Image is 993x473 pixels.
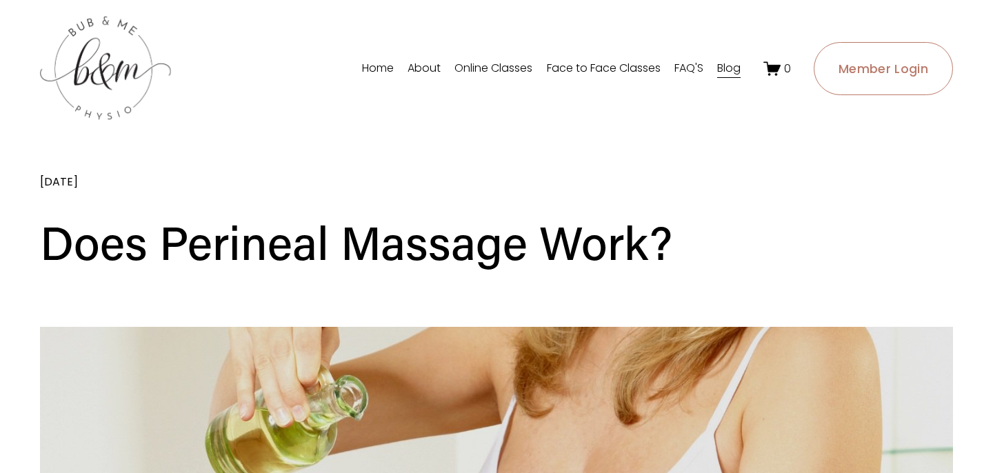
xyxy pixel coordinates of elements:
[547,57,661,79] a: Face to Face Classes
[40,174,79,190] span: [DATE]
[674,57,703,79] a: FAQ'S
[839,60,928,77] ms-portal-inner: Member Login
[717,57,741,79] a: Blog
[763,60,791,77] a: 0 items in cart
[40,210,954,275] h1: Does Perineal Massage Work?
[362,57,394,79] a: Home
[408,57,441,79] a: About
[784,61,791,77] span: 0
[814,42,954,95] a: Member Login
[454,57,532,79] a: Online Classes
[40,15,171,122] img: bubandme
